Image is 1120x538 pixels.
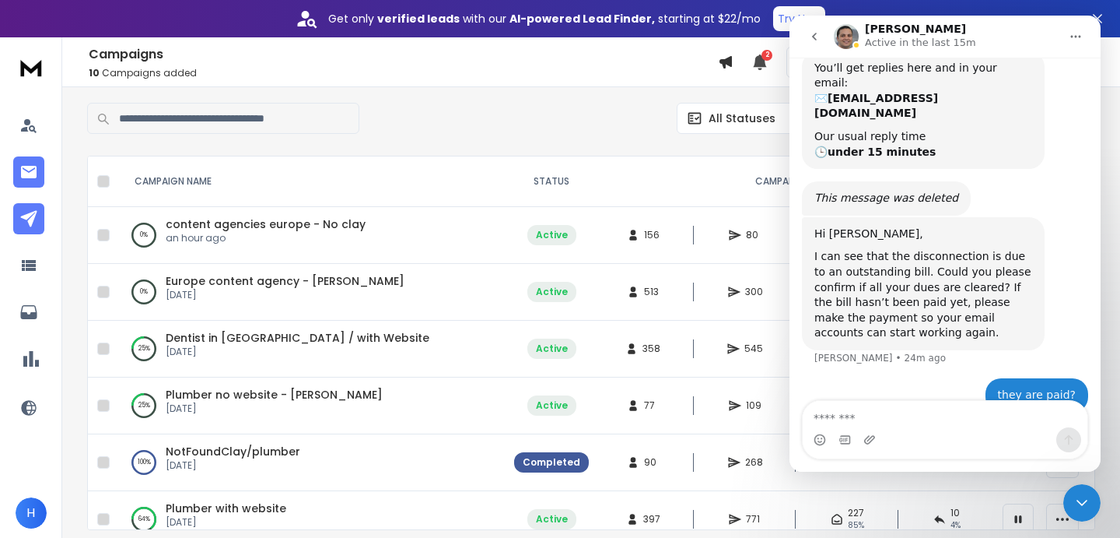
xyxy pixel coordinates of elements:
p: Get only with our starting at $22/mo [328,11,761,26]
span: 156 [644,229,660,241]
a: content agencies europe - No clay [166,216,366,232]
div: Active [536,229,568,241]
td: 0%content agencies europe - No clayan hour ago [116,207,505,264]
p: [DATE] [166,516,286,529]
iframe: Intercom live chat [789,16,1101,472]
span: 77 [644,399,660,412]
p: 25 % [138,341,150,357]
span: 545 [744,343,763,355]
p: Campaigns added [89,67,718,79]
p: Try Now [778,11,821,26]
p: 0 % [140,227,148,243]
div: Active [536,343,568,355]
iframe: Intercom live chat [1063,484,1101,522]
td: 0%Europe content agency - [PERSON_NAME][DATE] [116,264,505,321]
p: an hour ago [166,232,366,244]
h1: Campaigns [89,45,718,64]
button: H [16,498,47,529]
span: 300 [745,286,763,298]
th: CAMPAIGN STATS [598,156,993,207]
span: 4 % [950,519,961,532]
span: 2 [761,50,772,61]
span: 85 % [848,519,864,532]
a: Europe content agency - [PERSON_NAME] [166,273,404,289]
p: 64 % [138,512,150,527]
span: 10 [950,507,960,519]
span: 90 [644,456,660,469]
a: Plumber with website [166,501,286,516]
a: NotFoundClay/plumber [166,444,300,459]
th: CAMPAIGN NAME [116,156,505,207]
td: 25%Dentist in [GEOGRAPHIC_DATA] / with Website[DATE] [116,321,505,378]
td: 100%NotFoundClay/plumber[DATE] [116,434,505,491]
p: [DATE] [166,289,404,301]
p: [DATE] [166,459,300,472]
span: 80 [746,229,761,241]
span: 268 [745,456,763,469]
p: 0 % [140,284,148,300]
p: All Statuses [709,111,775,126]
strong: verified leads [377,11,460,26]
th: STATUS [505,156,598,207]
strong: AI-powered Lead Finder, [509,11,655,26]
td: 25%Plumber no website - [PERSON_NAME][DATE] [116,378,505,434]
div: Active [536,286,568,298]
div: Active [536,399,568,412]
button: Try Now [773,6,825,31]
p: [DATE] [166,403,383,415]
a: Dentist in [GEOGRAPHIC_DATA] / with Website [166,330,429,346]
span: 109 [746,399,761,412]
div: Completed [523,456,580,469]
span: 513 [644,286,660,298]
p: [DATE] [166,346,429,358]
span: 397 [643,513,660,526]
p: 25 % [138,398,150,413]
span: 771 [746,513,761,526]
span: 358 [642,343,660,355]
div: Active [536,513,568,526]
img: logo [16,53,47,82]
a: Plumber no website - [PERSON_NAME] [166,387,383,403]
span: 10 [89,66,100,79]
p: 100 % [138,455,151,470]
span: 227 [848,507,864,519]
